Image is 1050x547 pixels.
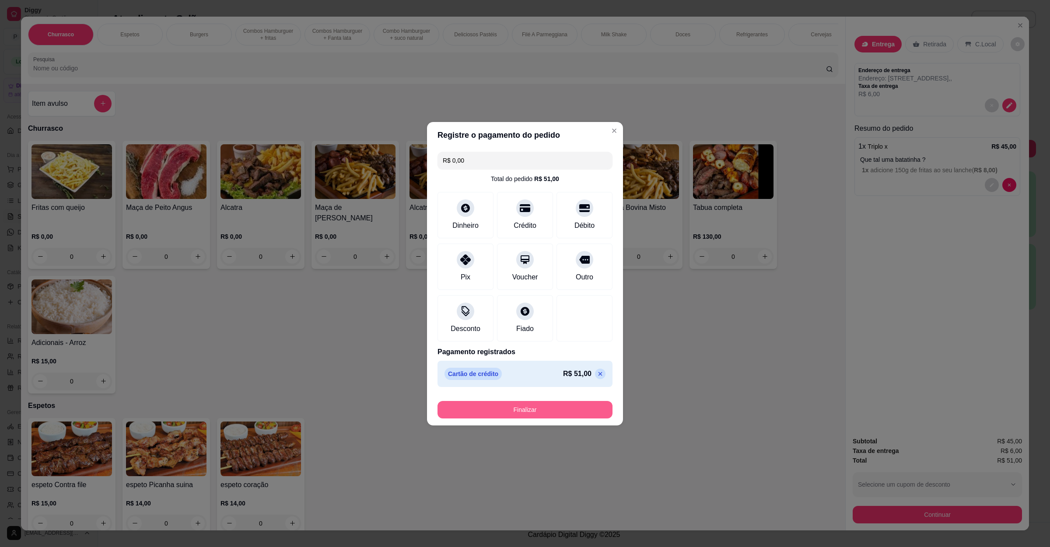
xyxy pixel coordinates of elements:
[607,124,621,138] button: Close
[491,174,559,183] div: Total do pedido
[512,272,538,282] div: Voucher
[444,368,502,380] p: Cartão de crédito
[574,220,595,231] div: Débito
[514,220,536,231] div: Crédito
[534,174,559,183] div: R$ 51,00
[576,272,593,282] div: Outro
[443,152,607,169] input: Ex.: hambúrguer de cordeiro
[452,220,479,231] div: Dinheiro
[563,369,591,379] p: R$ 51,00
[437,401,612,418] button: Finalizar
[451,324,480,334] div: Desconto
[437,347,612,357] p: Pagamento registrados
[427,122,623,148] header: Registre o pagamento do pedido
[516,324,534,334] div: Fiado
[461,272,470,282] div: Pix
